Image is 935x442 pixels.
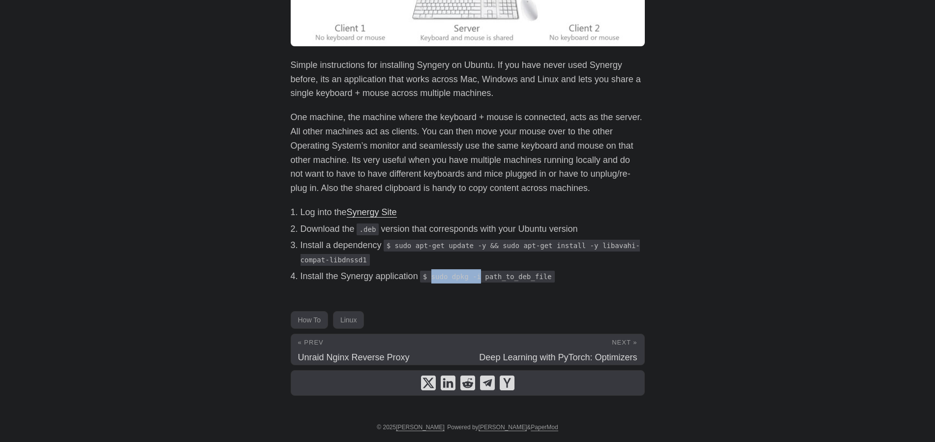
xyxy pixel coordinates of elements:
a: share How To Install Synergy On Ubuntu on x [421,376,436,390]
a: How To [291,311,328,329]
a: Next » Deep Learning with PyTorch: Optimizers [468,334,644,365]
li: Log into the [301,205,645,220]
a: [PERSON_NAME] [396,424,445,431]
code: .deb [357,223,379,235]
p: One machine, the machine where the keyboard + mouse is connected, acts as the server. All other m... [291,110,645,195]
span: Unraid Nginx Reverse Proxy [298,352,410,362]
a: « Prev Unraid Nginx Reverse Proxy [291,334,468,365]
span: « Prev [298,339,324,346]
a: [PERSON_NAME] [479,424,527,431]
a: Synergy Site [347,207,397,217]
a: share How To Install Synergy On Ubuntu on ycombinator [500,376,514,390]
li: Install a dependency [301,238,645,267]
a: share How To Install Synergy On Ubuntu on telegram [480,376,495,390]
span: Next » [612,339,637,346]
p: Simple instructions for installing Syngery on Ubuntu. If you have never used Synergy before, its ... [291,58,645,100]
span: Powered by & [447,424,558,431]
a: PaperMod [531,424,558,431]
li: Download the version that corresponds with your Ubuntu version [301,222,645,236]
span: © 2025 [377,424,445,431]
code: $ sudo apt-get update -y && sudo apt-get install -y libavahi-compat-libdnssd1 [301,240,640,266]
span: Deep Learning with PyTorch: Optimizers [479,352,637,362]
a: share How To Install Synergy On Ubuntu on linkedin [441,376,455,390]
a: Linux [333,311,364,329]
a: share How To Install Synergy On Ubuntu on reddit [460,376,475,390]
code: $ sudo dpkg -i path_to_deb_file [420,271,555,283]
li: Install the Synergy application [301,269,645,284]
